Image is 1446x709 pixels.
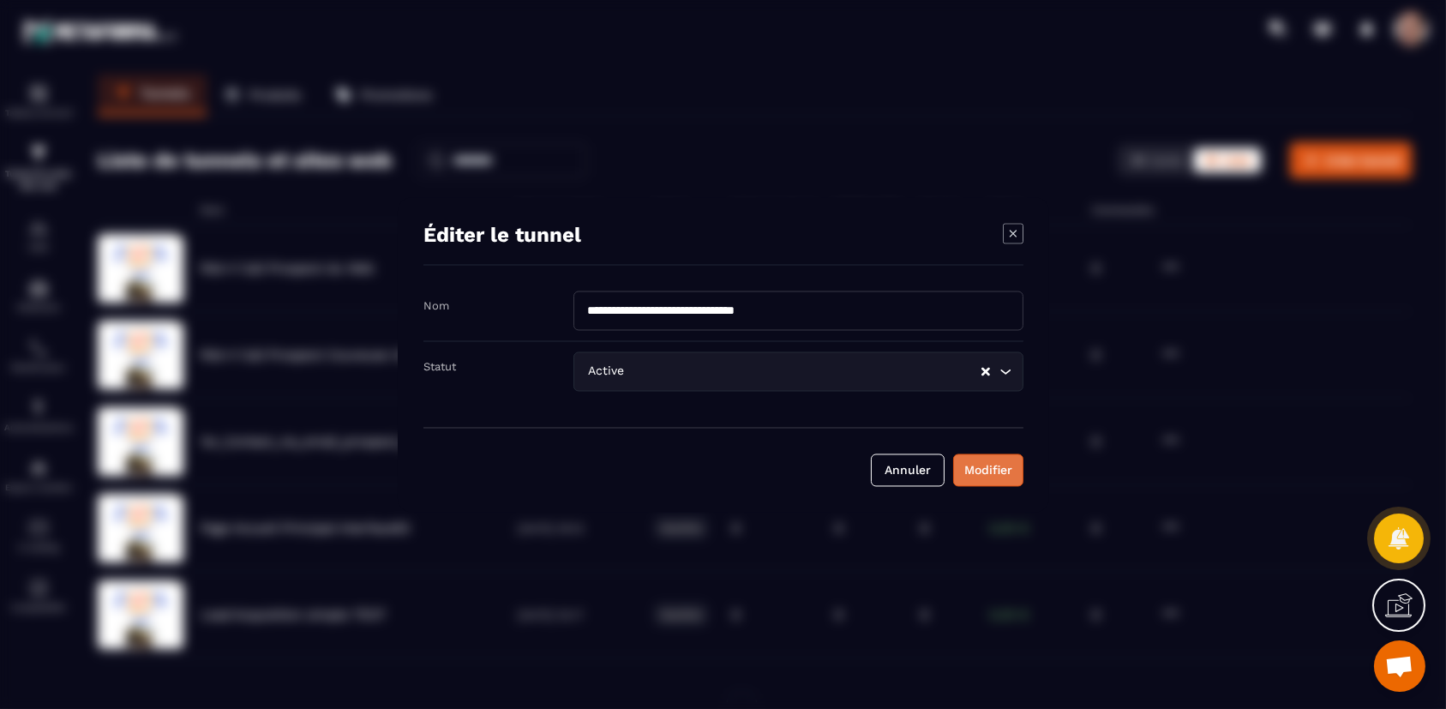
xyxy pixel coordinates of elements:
[964,461,1012,478] div: Modifier
[423,360,456,373] label: Statut
[628,362,980,381] input: Search for option
[871,454,945,486] button: Annuler
[423,223,581,247] h4: Éditer le tunnel
[423,299,449,312] label: Nom
[1374,640,1425,692] div: Ouvrir le chat
[953,454,1023,486] button: Modifier
[573,351,1023,391] div: Search for option
[981,365,990,378] button: Clear Selected
[585,362,628,381] span: Active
